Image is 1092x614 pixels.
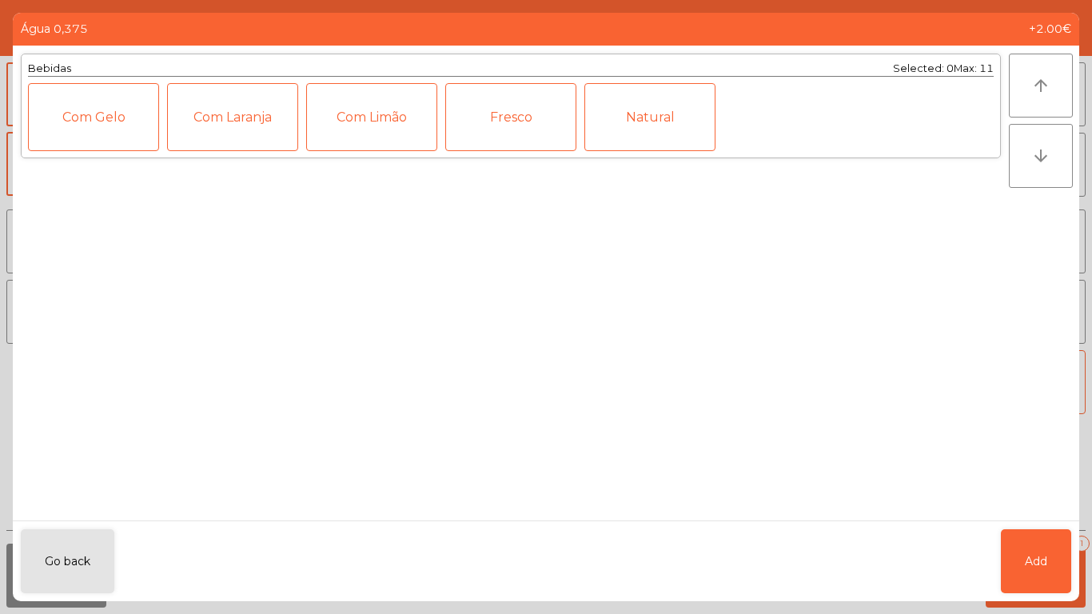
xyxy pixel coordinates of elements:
button: arrow_downward [1009,124,1073,188]
button: Add [1001,529,1071,593]
span: Add [1025,553,1047,570]
span: +2.00€ [1029,21,1071,38]
div: Com Limão [306,83,437,151]
div: Natural [584,83,715,151]
button: arrow_upward [1009,54,1073,118]
div: Com Laranja [167,83,298,151]
span: Água 0,375 [21,21,88,38]
div: Bebidas [28,61,71,76]
button: Go back [21,529,114,593]
div: Fresco [445,83,576,151]
i: arrow_upward [1031,76,1050,95]
div: Com Gelo [28,83,159,151]
span: Selected: 0 [893,62,954,74]
span: Max: 11 [954,62,994,74]
i: arrow_downward [1031,146,1050,165]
